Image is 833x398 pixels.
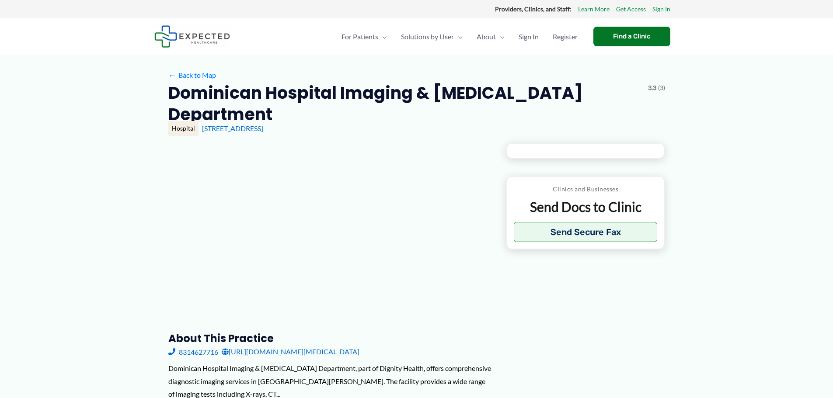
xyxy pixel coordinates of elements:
h2: Dominican Hospital Imaging & [MEDICAL_DATA] Department [168,82,641,125]
div: Hospital [168,121,199,136]
span: 3.3 [648,82,656,93]
a: Sign In [512,21,546,52]
a: [URL][DOMAIN_NAME][MEDICAL_DATA] [222,345,359,358]
span: ← [168,71,177,79]
a: Register [546,21,585,52]
span: Menu Toggle [496,21,505,52]
p: Clinics and Businesses [514,183,658,195]
a: Learn More [578,3,610,15]
span: For Patients [342,21,378,52]
span: About [477,21,496,52]
h3: About this practice [168,332,492,345]
p: Send Docs to Clinic [514,198,658,215]
a: For PatientsMenu Toggle [335,21,394,52]
a: ←Back to Map [168,69,216,82]
a: Solutions by UserMenu Toggle [394,21,470,52]
a: Find a Clinic [593,27,670,46]
span: Register [553,21,578,52]
button: Send Secure Fax [514,222,658,242]
span: Menu Toggle [378,21,387,52]
span: (3) [658,82,665,93]
a: AboutMenu Toggle [470,21,512,52]
span: Sign In [519,21,539,52]
img: Expected Healthcare Logo - side, dark font, small [154,25,230,48]
a: Sign In [652,3,670,15]
strong: Providers, Clinics, and Staff: [495,5,572,13]
a: 8314627716 [168,345,218,358]
a: [STREET_ADDRESS] [202,124,263,132]
span: Menu Toggle [454,21,463,52]
nav: Primary Site Navigation [335,21,585,52]
span: Solutions by User [401,21,454,52]
a: Get Access [616,3,646,15]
